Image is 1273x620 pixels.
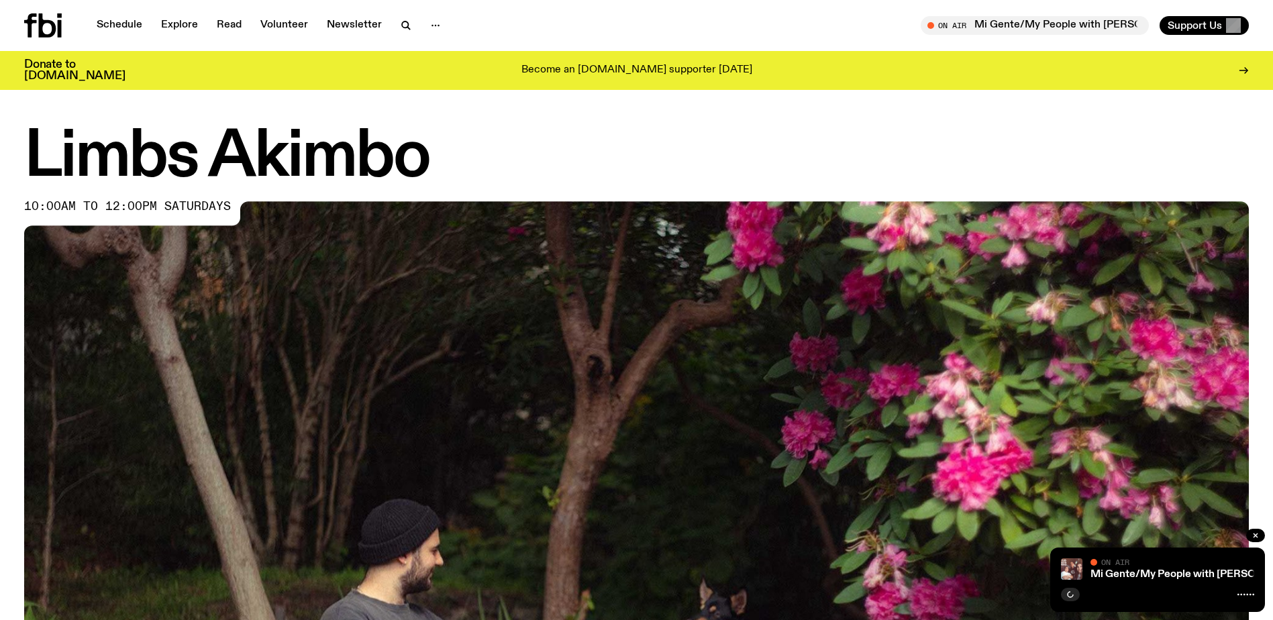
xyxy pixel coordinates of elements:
a: Read [209,16,250,35]
span: 10:00am to 12:00pm saturdays [24,201,231,212]
span: On Air [1101,558,1129,566]
h3: Donate to [DOMAIN_NAME] [24,59,125,82]
button: Support Us [1160,16,1249,35]
a: Volunteer [252,16,316,35]
a: Newsletter [319,16,390,35]
button: On AirMi Gente/My People with [PERSON_NAME] [921,16,1149,35]
a: Explore [153,16,206,35]
span: Support Us [1168,19,1222,32]
a: Schedule [89,16,150,35]
span: Tune in live [935,20,1142,30]
h1: Limbs Akimbo [24,127,1249,188]
p: Become an [DOMAIN_NAME] supporter [DATE] [521,64,752,76]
